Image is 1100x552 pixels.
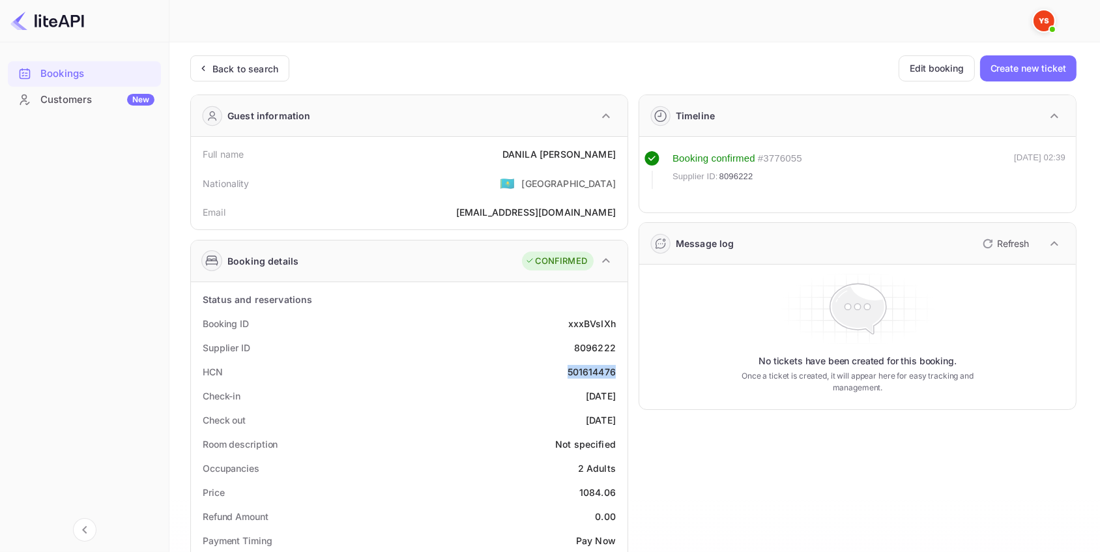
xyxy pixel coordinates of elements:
[676,109,715,123] div: Timeline
[203,510,268,523] div: Refund Amount
[595,510,616,523] div: 0.00
[8,61,161,85] a: Bookings
[997,237,1029,250] p: Refresh
[127,94,154,106] div: New
[456,205,616,219] div: [EMAIL_ADDRESS][DOMAIN_NAME]
[521,177,616,190] div: [GEOGRAPHIC_DATA]
[73,518,96,542] button: Collapse navigation
[1034,10,1054,31] img: Yandex Support
[568,317,616,330] div: xxxBVsIXh
[576,534,616,547] div: Pay Now
[1014,151,1065,189] div: [DATE] 02:39
[574,341,616,355] div: 8096222
[203,317,249,330] div: Booking ID
[719,170,753,183] span: 8096222
[759,355,957,368] p: No tickets have been created for this booking.
[40,93,154,108] div: Customers
[579,486,616,499] div: 1084.06
[203,534,272,547] div: Payment Timing
[980,55,1077,81] button: Create new ticket
[568,365,616,379] div: 501614476
[203,365,223,379] div: HCN
[758,151,802,166] div: # 3776055
[555,437,616,451] div: Not specified
[203,413,246,427] div: Check out
[203,177,250,190] div: Nationality
[899,55,975,81] button: Edit booking
[203,461,259,475] div: Occupancies
[586,389,616,403] div: [DATE]
[500,171,515,195] span: United States
[673,151,755,166] div: Booking confirmed
[578,461,616,475] div: 2 Adults
[203,147,244,161] div: Full name
[8,87,161,113] div: CustomersNew
[10,10,84,31] img: LiteAPI logo
[212,62,278,76] div: Back to search
[8,61,161,87] div: Bookings
[525,255,587,268] div: CONFIRMED
[203,389,240,403] div: Check-in
[203,205,225,219] div: Email
[586,413,616,427] div: [DATE]
[676,237,734,250] div: Message log
[740,370,975,394] p: Once a ticket is created, it will appear here for easy tracking and management.
[227,109,311,123] div: Guest information
[502,147,616,161] div: DANILA [PERSON_NAME]
[8,87,161,111] a: CustomersNew
[673,170,718,183] span: Supplier ID:
[975,233,1034,254] button: Refresh
[203,486,225,499] div: Price
[227,254,298,268] div: Booking details
[203,437,278,451] div: Room description
[40,66,154,81] div: Bookings
[203,341,250,355] div: Supplier ID
[203,293,312,306] div: Status and reservations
